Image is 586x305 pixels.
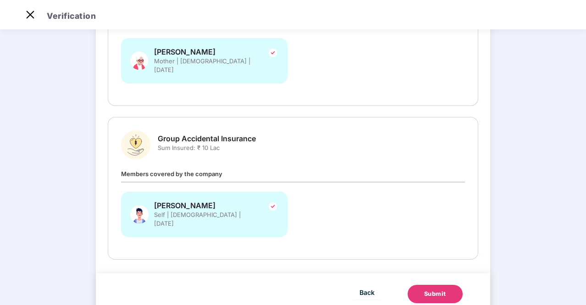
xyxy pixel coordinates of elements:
[121,170,222,177] span: Members covered by the company
[408,285,463,303] button: Submit
[353,285,381,299] button: Back
[121,130,150,160] img: svg+xml;base64,PHN2ZyBpZD0iR3JvdXBfQWNjaWRlbnRhbF9JbnN1cmFuY2UiIGRhdGEtbmFtZT0iR3JvdXAgQWNjaWRlbn...
[158,134,256,144] span: Group Accidental Insurance
[267,47,278,58] img: svg+xml;base64,PHN2ZyBpZD0iVGljay0yNHgyNCIgeG1sbnM9Imh0dHA6Ly93d3cudzMub3JnLzIwMDAvc3ZnIiB3aWR0aD...
[154,201,255,211] span: [PERSON_NAME]
[359,287,375,298] span: Back
[154,211,255,228] span: Self | [DEMOGRAPHIC_DATA] | [DATE]
[154,47,255,57] span: [PERSON_NAME]
[158,144,256,152] span: Sum Insured: ₹ 10 Lac
[424,289,446,299] div: Submit
[130,201,149,228] img: svg+xml;base64,PHN2ZyBpZD0iU3BvdXNlX01hbGUiIHhtbG5zPSJodHRwOi8vd3d3LnczLm9yZy8yMDAwL3N2ZyIgeG1sbn...
[267,201,278,212] img: svg+xml;base64,PHN2ZyBpZD0iVGljay0yNHgyNCIgeG1sbnM9Imh0dHA6Ly93d3cudzMub3JnLzIwMDAvc3ZnIiB3aWR0aD...
[154,57,255,74] span: Mother | [DEMOGRAPHIC_DATA] | [DATE]
[130,47,149,74] img: svg+xml;base64,PHN2ZyB4bWxucz0iaHR0cDovL3d3dy53My5vcmcvMjAwMC9zdmciIHhtbG5zOnhsaW5rPSJodHRwOi8vd3...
